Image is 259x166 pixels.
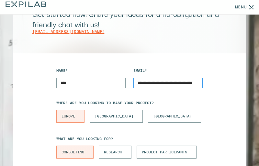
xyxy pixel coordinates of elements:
div: Menu [235,5,247,9]
label: Name* [56,69,126,73]
a: [EMAIL_ADDRESS][DOMAIN_NAME] [32,29,227,34]
label: Email* [133,69,203,73]
label: What are you looking for? [56,137,202,141]
label: Where are you looking to base your project? [56,101,202,105]
div: menu [230,5,259,9]
a: home [6,0,47,14]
